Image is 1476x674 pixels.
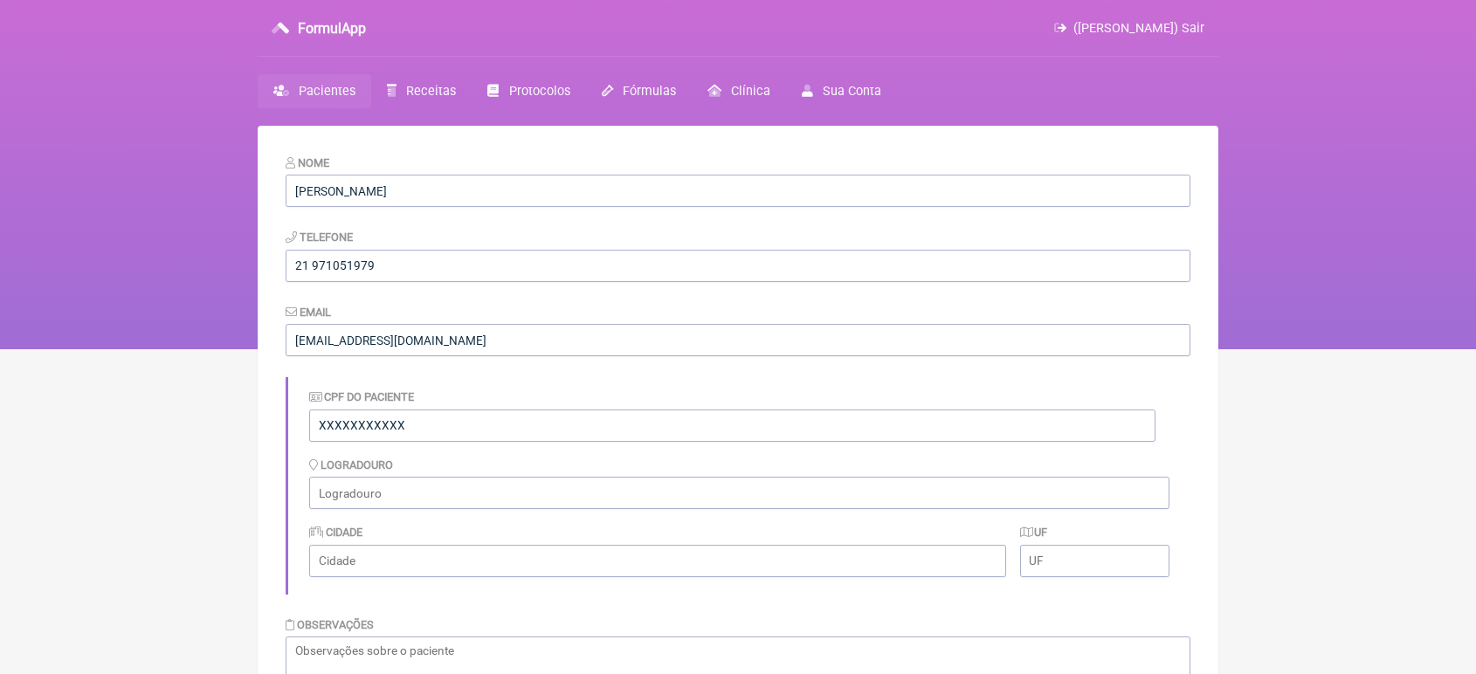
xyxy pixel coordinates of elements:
[309,477,1169,509] input: Logradouro
[286,618,374,631] label: Observações
[286,156,329,169] label: Nome
[258,74,371,108] a: Pacientes
[309,390,414,403] label: CPF do Paciente
[298,20,366,37] h3: FormulApp
[286,324,1190,356] input: paciente@email.com
[1073,21,1204,36] span: ([PERSON_NAME]) Sair
[1020,545,1169,577] input: UF
[286,175,1190,207] input: Nome do Paciente
[786,74,897,108] a: Sua Conta
[309,545,1006,577] input: Cidade
[406,84,456,99] span: Receitas
[692,74,786,108] a: Clínica
[309,409,1155,442] input: Identificação do Paciente
[299,84,355,99] span: Pacientes
[371,74,472,108] a: Receitas
[1054,21,1204,36] a: ([PERSON_NAME]) Sair
[472,74,585,108] a: Protocolos
[309,526,362,539] label: Cidade
[286,230,353,244] label: Telefone
[823,84,881,99] span: Sua Conta
[286,250,1190,282] input: 21 9124 2137
[309,458,393,471] label: Logradouro
[509,84,570,99] span: Protocolos
[286,306,331,319] label: Email
[586,74,692,108] a: Fórmulas
[731,84,770,99] span: Clínica
[1020,526,1048,539] label: UF
[623,84,676,99] span: Fórmulas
